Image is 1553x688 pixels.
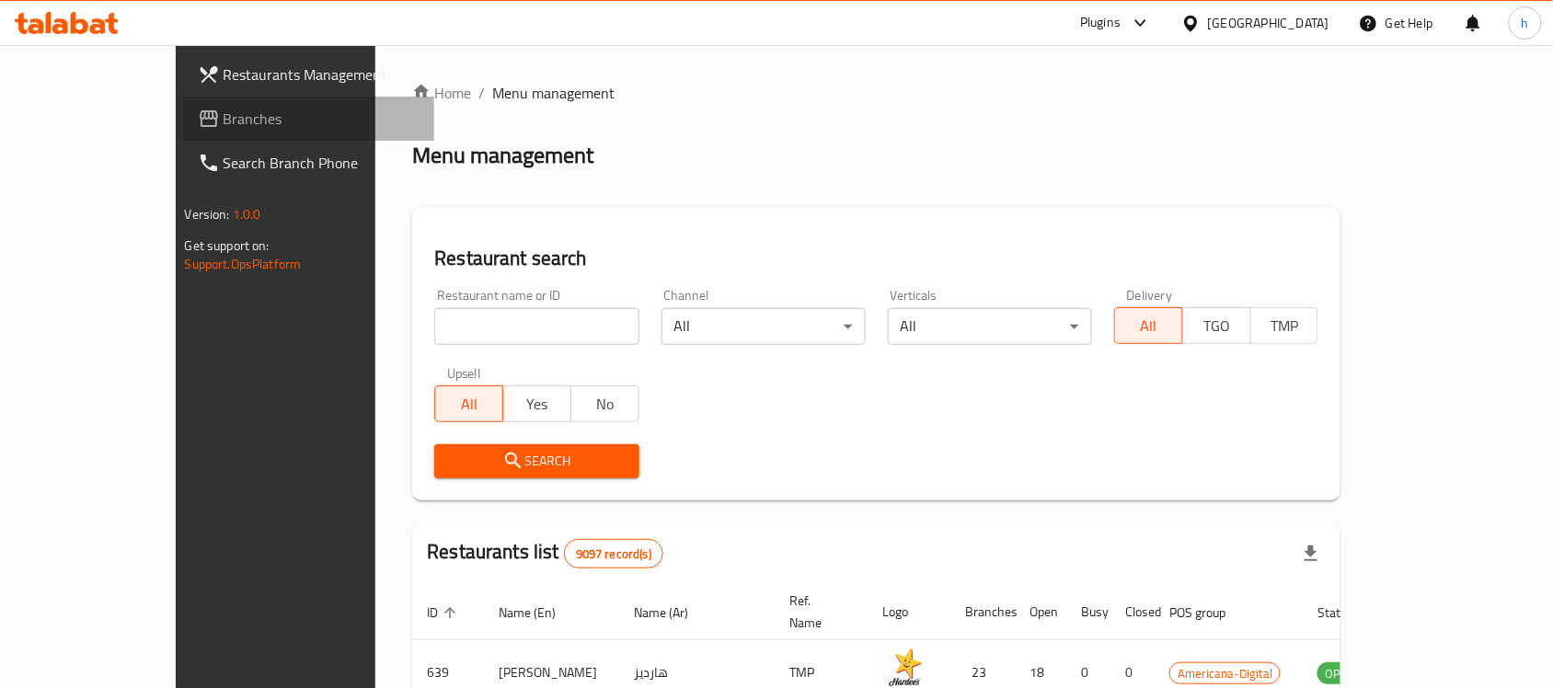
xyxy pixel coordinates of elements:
[183,52,435,97] a: Restaurants Management
[565,545,662,563] span: 9097 record(s)
[499,602,580,624] span: Name (En)
[224,63,420,86] span: Restaurants Management
[412,82,1340,104] nav: breadcrumb
[224,152,420,174] span: Search Branch Phone
[1110,584,1155,640] th: Closed
[1191,313,1244,339] span: TGO
[185,252,302,276] a: Support.OpsPlatform
[1114,307,1183,344] button: All
[447,367,481,380] label: Upsell
[502,385,571,422] button: Yes
[434,385,503,422] button: All
[661,308,866,345] div: All
[449,450,624,473] span: Search
[579,391,632,418] span: No
[868,584,950,640] th: Logo
[1317,663,1363,684] span: OPEN
[183,141,435,185] a: Search Branch Phone
[185,234,270,258] span: Get support on:
[1182,307,1251,344] button: TGO
[1259,313,1312,339] span: TMP
[1250,307,1319,344] button: TMP
[478,82,485,104] li: /
[950,584,1015,640] th: Branches
[1015,584,1066,640] th: Open
[570,385,639,422] button: No
[224,108,420,130] span: Branches
[233,202,261,226] span: 1.0.0
[492,82,615,104] span: Menu management
[434,245,1318,272] h2: Restaurant search
[1127,289,1173,302] label: Delivery
[888,308,1092,345] div: All
[412,141,593,170] h2: Menu management
[427,602,462,624] span: ID
[412,82,471,104] a: Home
[634,602,712,624] span: Name (Ar)
[1080,12,1121,34] div: Plugins
[1122,313,1176,339] span: All
[434,444,638,478] button: Search
[564,539,663,568] div: Total records count
[1289,532,1333,576] div: Export file
[1522,13,1529,33] span: h
[185,202,230,226] span: Version:
[1169,602,1249,624] span: POS group
[789,590,846,634] span: Ref. Name
[1208,13,1329,33] div: [GEOGRAPHIC_DATA]
[183,97,435,141] a: Branches
[511,391,564,418] span: Yes
[1066,584,1110,640] th: Busy
[1170,663,1280,684] span: Americana-Digital
[443,391,496,418] span: All
[1317,602,1377,624] span: Status
[427,538,663,568] h2: Restaurants list
[434,308,638,345] input: Search for restaurant name or ID..
[1317,662,1363,684] div: OPEN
